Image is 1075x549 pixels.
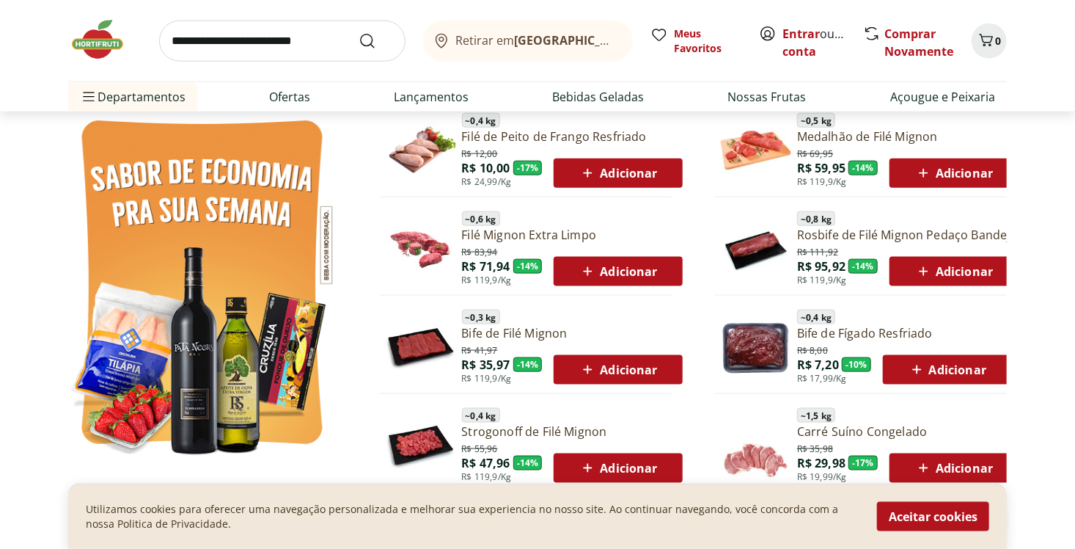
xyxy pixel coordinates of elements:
a: Lançamentos [394,88,469,106]
button: Aceitar cookies [877,502,989,531]
a: Medalhão de Filé Mignon [797,128,1018,145]
a: Filé de Peito de Frango Resfriado [462,128,683,145]
button: Adicionar [554,159,682,188]
span: Adicionar [914,263,993,280]
a: Meus Favoritos [650,26,741,56]
b: [GEOGRAPHIC_DATA]/[GEOGRAPHIC_DATA] [515,32,762,48]
button: Submit Search [359,32,394,50]
a: Comprar Novamente [884,26,953,59]
a: Strogonoff de Filé Mignon [462,423,683,440]
img: Bife de Fígado Resfriado [721,312,791,382]
button: Carrinho [972,23,1007,59]
span: R$ 19,99/Kg [797,471,847,483]
img: Filé Mignon Extra Limpo [386,214,456,284]
span: R$ 24,99/Kg [462,176,512,188]
button: Adicionar [889,159,1018,188]
span: Adicionar [579,459,657,477]
span: ou [782,25,848,60]
span: ~ 0,3 kg [462,310,500,324]
span: R$ 47,96 [462,455,510,471]
a: Rosbife de Filé Mignon Pedaço Bandeja [797,227,1018,243]
span: R$ 95,92 [797,258,845,274]
img: Principal [721,410,791,481]
span: R$ 69,95 [797,145,833,160]
span: Adicionar [908,361,986,379]
span: R$ 55,96 [462,440,498,455]
a: Bife de Fígado Resfriado [797,325,1011,341]
a: Filé Mignon Extra Limpo [462,227,683,243]
span: ~ 0,4 kg [462,408,500,423]
span: Adicionar [914,459,993,477]
a: Carré Suíno Congelado [797,423,1018,440]
span: R$ 119,9/Kg [462,471,512,483]
span: R$ 10,00 [462,160,510,176]
span: - 10 % [842,357,871,372]
button: Adicionar [883,355,1011,385]
a: Criar conta [782,26,863,59]
button: Adicionar [554,257,682,286]
span: 0 [995,34,1001,48]
span: Adicionar [914,164,993,182]
span: ~ 0,4 kg [797,310,835,324]
span: ~ 1,5 kg [797,408,835,423]
span: ~ 0,6 kg [462,211,500,226]
span: R$ 111,92 [797,244,838,258]
span: R$ 29,98 [797,455,845,471]
span: Departamentos [80,79,186,114]
span: R$ 35,97 [462,357,510,373]
a: Nossas Frutas [728,88,807,106]
span: ~ 0,8 kg [797,211,835,226]
span: R$ 83,94 [462,244,498,258]
a: Bebidas Geladas [553,88,645,106]
span: Adicionar [579,361,657,379]
span: R$ 119,9/Kg [462,274,512,286]
span: R$ 59,95 [797,160,845,176]
a: Entrar [782,26,820,42]
span: - 14 % [513,259,543,274]
span: R$ 12,00 [462,145,498,160]
span: R$ 8,00 [797,342,828,357]
button: Retirar em[GEOGRAPHIC_DATA]/[GEOGRAPHIC_DATA] [423,21,633,62]
button: Adicionar [554,454,682,483]
span: R$ 35,98 [797,440,833,455]
span: - 14 % [513,357,543,372]
span: R$ 17,99/Kg [797,373,847,385]
span: R$ 41,97 [462,342,498,357]
span: Retirar em [456,34,618,47]
span: ~ 0,4 kg [462,113,500,128]
span: Meus Favoritos [674,26,741,56]
p: Utilizamos cookies para oferecer uma navegação personalizada e melhorar sua experiencia no nosso ... [86,502,859,531]
span: R$ 119,9/Kg [797,274,847,286]
span: ~ 0,5 kg [797,113,835,128]
span: - 14 % [848,161,878,175]
img: Filé de Peito de Frango Resfriado [386,115,456,186]
button: Menu [80,79,98,114]
img: Principal [386,312,456,382]
img: Ver todos [68,107,336,465]
img: Hortifruti [68,18,142,62]
span: Adicionar [579,164,657,182]
span: Adicionar [579,263,657,280]
img: Principal [721,214,791,284]
a: Ofertas [269,88,310,106]
span: R$ 119,9/Kg [462,373,512,385]
button: Adicionar [554,355,682,385]
span: - 17 % [513,161,543,175]
button: Adicionar [889,454,1018,483]
a: Bife de Filé Mignon [462,325,683,341]
span: - 14 % [513,456,543,470]
a: Açougue e Peixaria [890,88,995,106]
span: R$ 7,20 [797,357,839,373]
input: search [159,21,406,62]
span: R$ 119,9/Kg [797,176,847,188]
span: R$ 71,94 [462,258,510,274]
span: - 17 % [848,456,878,470]
img: Principal [386,410,456,481]
span: - 14 % [848,259,878,274]
button: Adicionar [889,257,1018,286]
